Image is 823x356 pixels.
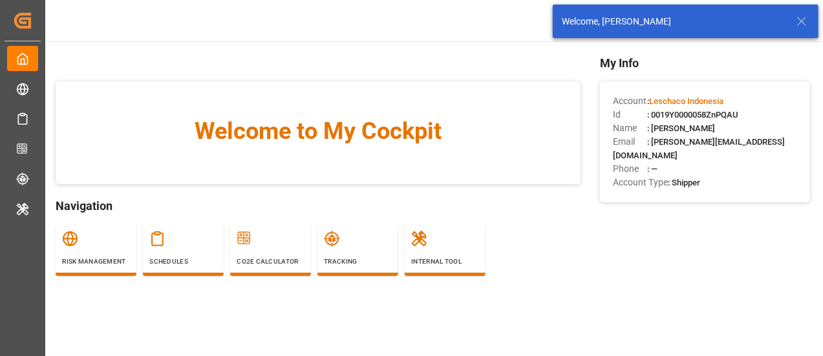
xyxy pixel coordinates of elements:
p: CO2e Calculator [237,257,305,266]
span: : — [647,164,657,174]
span: Account [613,94,647,108]
span: Email [613,135,647,149]
p: Risk Management [62,257,130,266]
span: Phone [613,162,647,176]
p: Internal Tool [411,257,479,266]
span: : 0019Y0000058ZnPQAU [647,110,738,120]
span: : [PERSON_NAME] [647,123,715,133]
span: : Shipper [668,178,700,187]
span: : [647,96,723,106]
span: : [PERSON_NAME][EMAIL_ADDRESS][DOMAIN_NAME] [613,137,785,160]
span: Id [613,108,647,121]
span: Account Type [613,176,668,189]
p: Tracking [324,257,392,266]
span: Name [613,121,647,135]
div: Welcome, [PERSON_NAME] [562,15,784,28]
span: My Info [600,54,810,72]
span: Welcome to My Cockpit [81,114,555,149]
span: Navigation [56,197,581,215]
span: Leschaco Indonesia [649,96,723,106]
p: Schedules [149,257,217,266]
